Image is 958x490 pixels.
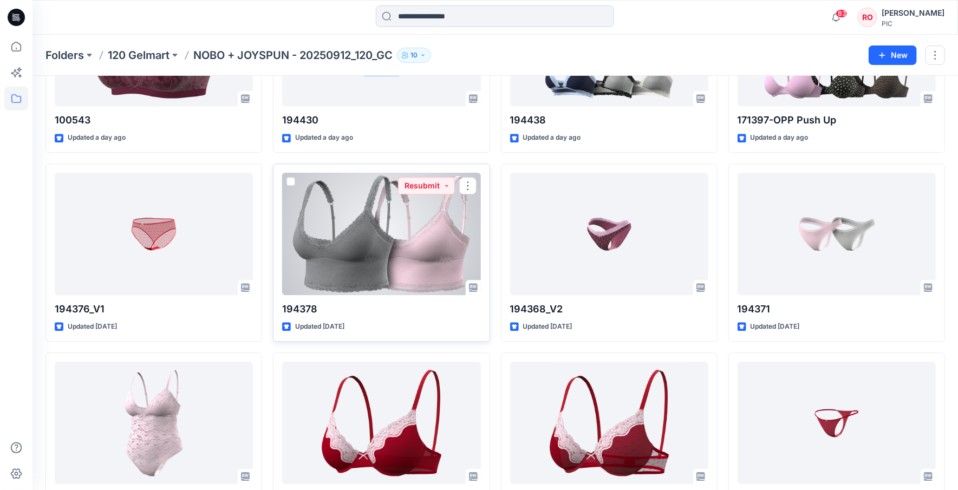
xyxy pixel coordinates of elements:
p: 194430 [282,113,480,128]
a: 120 Gelmart [108,48,170,63]
a: 194377_V2 [738,362,936,484]
p: 194438 [510,113,708,128]
p: 194368_V2 [510,302,708,317]
p: Updated [DATE] [751,321,800,332]
div: RO [858,8,877,27]
a: 194436_V1 [282,362,480,484]
a: 194371 [738,173,936,295]
p: 194376_V1 [55,302,253,317]
p: Updated [DATE] [523,321,572,332]
p: Updated a day ago [295,132,353,143]
p: Updated [DATE] [68,321,117,332]
p: Updated a day ago [523,132,581,143]
p: Updated a day ago [751,132,809,143]
p: 171397-OPP Push Up [738,113,936,128]
a: 194376_V1 [55,173,253,295]
a: 194436_V3 [510,362,708,484]
a: Folders [45,48,84,63]
span: 83 [836,9,848,18]
a: 194427 [55,362,253,484]
p: 194371 [738,302,936,317]
p: Updated [DATE] [295,321,344,332]
p: NOBO + JOYSPUN - 20250912_120_GC [193,48,393,63]
div: PIC [882,19,944,28]
a: 194368_V2 [510,173,708,295]
a: 194378 [282,173,480,295]
p: 10 [410,49,418,61]
button: 10 [397,48,431,63]
div: [PERSON_NAME] [882,6,944,19]
p: Updated a day ago [68,132,126,143]
p: 194378 [282,302,480,317]
p: 100543 [55,113,253,128]
button: New [869,45,917,65]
